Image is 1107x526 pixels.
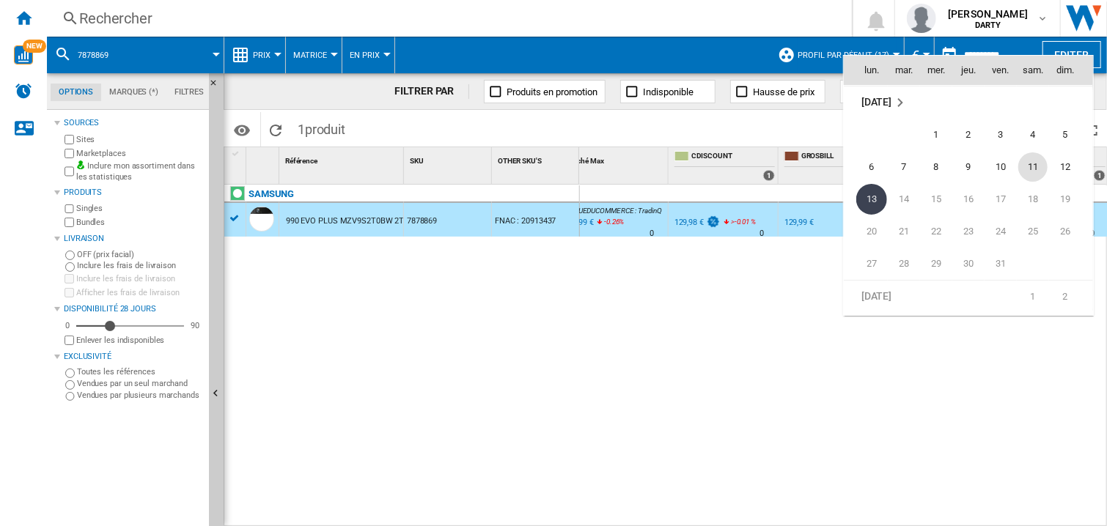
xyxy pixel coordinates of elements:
[922,152,951,182] span: 8
[1018,120,1048,149] span: 4
[920,119,952,151] td: Wednesday October 1 2025
[844,151,1093,183] tr: Week 2
[954,120,983,149] span: 2
[857,152,886,182] span: 6
[888,248,920,281] td: Tuesday October 28 2025
[952,183,985,215] td: Thursday October 16 2025
[1051,152,1080,182] span: 12
[1017,151,1049,183] td: Saturday October 11 2025
[985,119,1017,151] td: Friday October 3 2025
[888,151,920,183] td: Tuesday October 7 2025
[985,151,1017,183] td: Friday October 10 2025
[889,152,919,182] span: 7
[952,215,985,248] td: Thursday October 23 2025
[952,56,985,85] th: jeu.
[1018,152,1048,182] span: 11
[844,183,1093,215] tr: Week 3
[1017,56,1049,85] th: sam.
[844,281,1093,314] tr: Week 1
[844,151,888,183] td: Monday October 6 2025
[920,183,952,215] td: Wednesday October 15 2025
[986,152,1015,182] span: 10
[954,152,983,182] span: 9
[844,248,888,281] td: Monday October 27 2025
[920,56,952,85] th: mer.
[844,183,888,215] td: Monday October 13 2025
[1049,281,1093,314] td: Sunday November 2 2025
[952,119,985,151] td: Thursday October 2 2025
[985,183,1017,215] td: Friday October 17 2025
[844,215,888,248] td: Monday October 20 2025
[861,97,891,108] span: [DATE]
[922,120,951,149] span: 1
[888,56,920,85] th: mar.
[920,215,952,248] td: Wednesday October 22 2025
[986,120,1015,149] span: 3
[856,184,887,215] span: 13
[985,215,1017,248] td: Friday October 24 2025
[1051,120,1080,149] span: 5
[1049,215,1093,248] td: Sunday October 26 2025
[1017,183,1049,215] td: Saturday October 18 2025
[844,215,1093,248] tr: Week 4
[920,151,952,183] td: Wednesday October 8 2025
[1017,281,1049,314] td: Saturday November 1 2025
[844,56,888,85] th: lun.
[985,248,1017,281] td: Friday October 31 2025
[920,248,952,281] td: Wednesday October 29 2025
[844,86,1093,119] tr: Week undefined
[861,291,891,303] span: [DATE]
[1049,56,1093,85] th: dim.
[844,56,1093,314] md-calendar: Calendar
[1049,183,1093,215] td: Sunday October 19 2025
[1017,215,1049,248] td: Saturday October 25 2025
[888,215,920,248] td: Tuesday October 21 2025
[888,183,920,215] td: Tuesday October 14 2025
[844,86,1093,119] td: October 2025
[985,56,1017,85] th: ven.
[1017,119,1049,151] td: Saturday October 4 2025
[1049,119,1093,151] td: Sunday October 5 2025
[952,151,985,183] td: Thursday October 9 2025
[844,248,1093,281] tr: Week 5
[844,119,1093,151] tr: Week 1
[952,248,985,281] td: Thursday October 30 2025
[1049,151,1093,183] td: Sunday October 12 2025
